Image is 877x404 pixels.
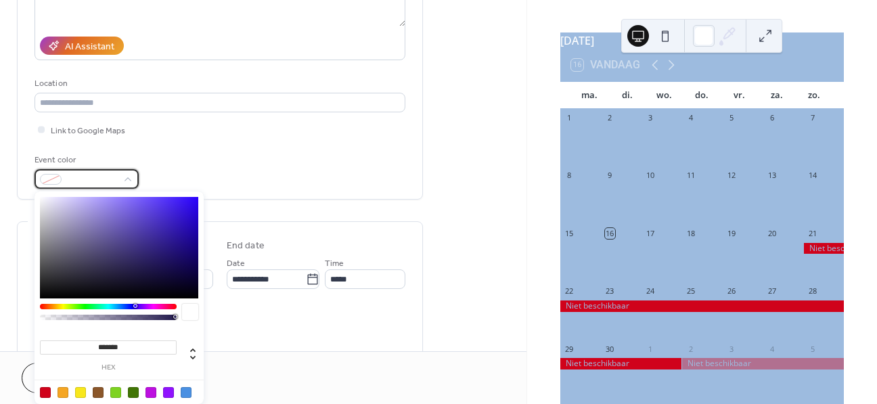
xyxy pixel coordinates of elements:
div: 14 [807,171,817,181]
span: Link to Google Maps [51,124,125,138]
div: wo. [646,82,683,109]
div: 17 [645,228,655,238]
div: 30 [605,344,615,354]
div: 28 [807,286,817,296]
div: 2 [685,344,696,354]
div: #F8E71C [75,387,86,398]
div: 20 [767,228,777,238]
div: 26 [726,286,736,296]
div: Niet beschikbaar [803,243,844,254]
div: 1 [564,113,575,123]
div: 5 [807,344,817,354]
div: vr. [721,82,758,109]
div: #BD10E0 [145,387,156,398]
div: 21 [807,228,817,238]
div: 29 [564,344,575,354]
div: 4 [685,113,696,123]
div: do. [683,82,721,109]
div: AI Assistant [65,40,114,54]
div: #9013FE [163,387,174,398]
div: #D0021B [40,387,51,398]
div: 22 [564,286,575,296]
div: 4 [767,344,777,354]
div: 16 [605,228,615,238]
div: [DATE] [560,32,844,49]
div: #F5A623 [58,387,68,398]
div: 24 [645,286,655,296]
div: Event color [35,153,136,167]
div: 11 [685,171,696,181]
button: Cancel [22,363,105,393]
div: Niet beschikbaar [560,358,682,369]
div: zo. [796,82,833,109]
div: Niet beschikbaar [681,358,844,369]
div: 5 [726,113,736,123]
label: hex [40,364,177,372]
div: Niet beschikbaar [560,300,844,312]
div: 25 [685,286,696,296]
div: 23 [605,286,615,296]
div: 12 [726,171,736,181]
span: Time [325,256,344,271]
div: 27 [767,286,777,296]
div: 3 [645,113,655,123]
div: za. [758,82,795,109]
div: End date [227,239,265,253]
div: 8 [564,171,575,181]
div: 10 [645,171,655,181]
div: 18 [685,228,696,238]
div: #4A90E2 [181,387,192,398]
div: Location [35,76,403,91]
div: 7 [807,113,817,123]
div: 9 [605,171,615,181]
span: Date [227,256,245,271]
div: #8B572A [93,387,104,398]
div: 6 [767,113,777,123]
div: #7ED321 [110,387,121,398]
button: AI Assistant [40,37,124,55]
div: 13 [767,171,777,181]
div: 2 [605,113,615,123]
div: #417505 [128,387,139,398]
div: di. [608,82,646,109]
div: 15 [564,228,575,238]
div: 1 [645,344,655,354]
div: 19 [726,228,736,238]
div: 3 [726,344,736,354]
div: ma. [571,82,608,109]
